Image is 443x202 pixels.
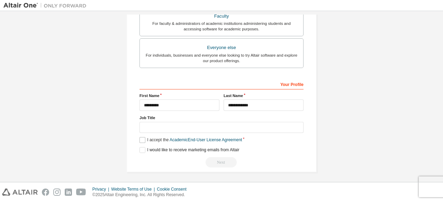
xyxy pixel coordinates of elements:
img: youtube.svg [76,189,86,196]
img: facebook.svg [42,189,49,196]
label: First Name [139,93,219,98]
label: Last Name [224,93,304,98]
img: linkedin.svg [65,189,72,196]
div: Your Profile [139,78,304,89]
div: Cookie Consent [157,186,190,192]
label: I accept the [139,137,242,143]
div: Everyone else [144,43,299,52]
div: For individuals, businesses and everyone else looking to try Altair software and explore our prod... [144,52,299,64]
div: Faculty [144,11,299,21]
div: Read and acccept EULA to continue [139,157,304,167]
p: © 2025 Altair Engineering, Inc. All Rights Reserved. [92,192,191,198]
img: Altair One [3,2,90,9]
label: I would like to receive marketing emails from Altair [139,147,239,153]
div: Website Terms of Use [111,186,157,192]
div: Privacy [92,186,111,192]
div: For faculty & administrators of academic institutions administering students and accessing softwa... [144,21,299,32]
img: instagram.svg [53,189,61,196]
a: Academic End-User License Agreement [170,137,242,142]
label: Job Title [139,115,304,121]
img: altair_logo.svg [2,189,38,196]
